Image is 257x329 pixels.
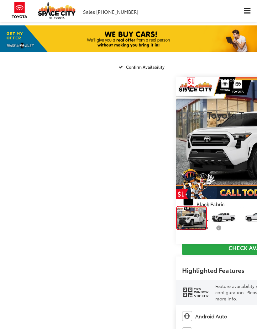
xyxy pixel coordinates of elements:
h2: Highlighted Features [182,267,244,273]
button: Confirm Availability [115,61,170,72]
span: Sales [83,8,95,15]
span: Window [194,290,208,294]
span: 2025 [182,108,205,121]
img: 2025 Toyota Tacoma SR [208,206,241,230]
span: Sticker [194,294,208,298]
div: window sticker [182,287,209,298]
img: Space City Toyota [38,2,76,19]
span: [PHONE_NUMBER] [96,8,138,15]
a: Get Price Drop Alert [176,189,188,199]
img: 2025 Toyota Tacoma SR [176,207,207,229]
a: Expand Photo 0 [176,206,207,230]
span: Recent Price Drop! [197,78,236,83]
span: Android Auto [195,313,227,320]
span: Confirm Availability [126,64,165,70]
span: Get Price Drop Alert [187,77,195,88]
img: Android Auto [182,311,192,321]
a: Expand Photo 1 [209,206,241,230]
span: View [194,287,208,290]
